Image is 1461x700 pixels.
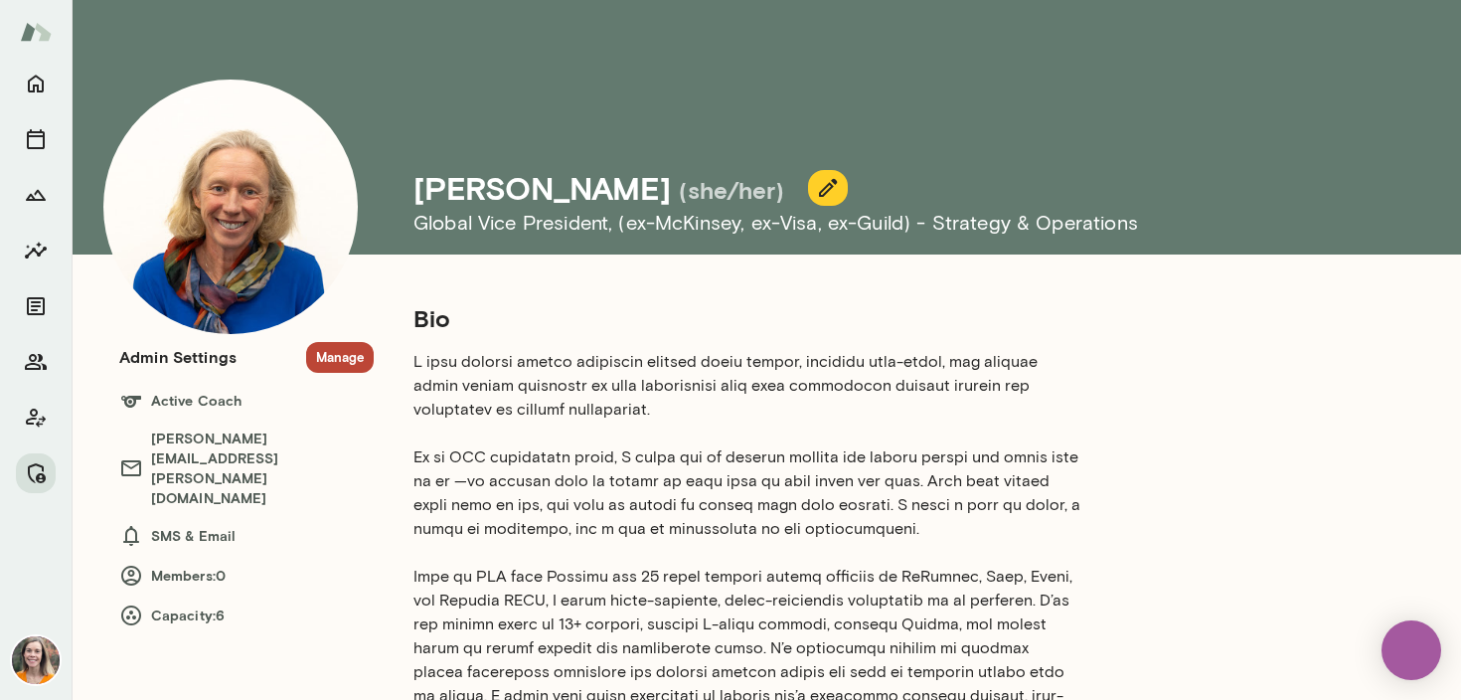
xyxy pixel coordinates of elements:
[16,119,56,159] button: Sessions
[413,207,1272,239] h6: Global Vice President, (ex-McKinsey, ex-Visa, ex-Guild) - Strategy & Operations
[119,524,374,548] h6: SMS & Email
[16,398,56,437] button: Client app
[306,342,374,373] button: Manage
[103,80,358,334] img: Cathy Wright
[12,636,60,684] img: Carrie Kelly
[119,604,374,627] h6: Capacity: 6
[413,302,1081,334] h5: Bio
[119,564,374,588] h6: Members: 0
[20,13,52,51] img: Mento
[679,174,784,206] h5: (she/her)
[119,429,374,508] h6: [PERSON_NAME][EMAIL_ADDRESS][PERSON_NAME][DOMAIN_NAME]
[16,231,56,270] button: Insights
[119,345,237,369] h6: Admin Settings
[16,453,56,493] button: Manage
[16,175,56,215] button: Growth Plan
[16,286,56,326] button: Documents
[119,389,374,413] h6: Active Coach
[16,64,56,103] button: Home
[16,342,56,382] button: Members
[413,169,671,207] h4: [PERSON_NAME]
